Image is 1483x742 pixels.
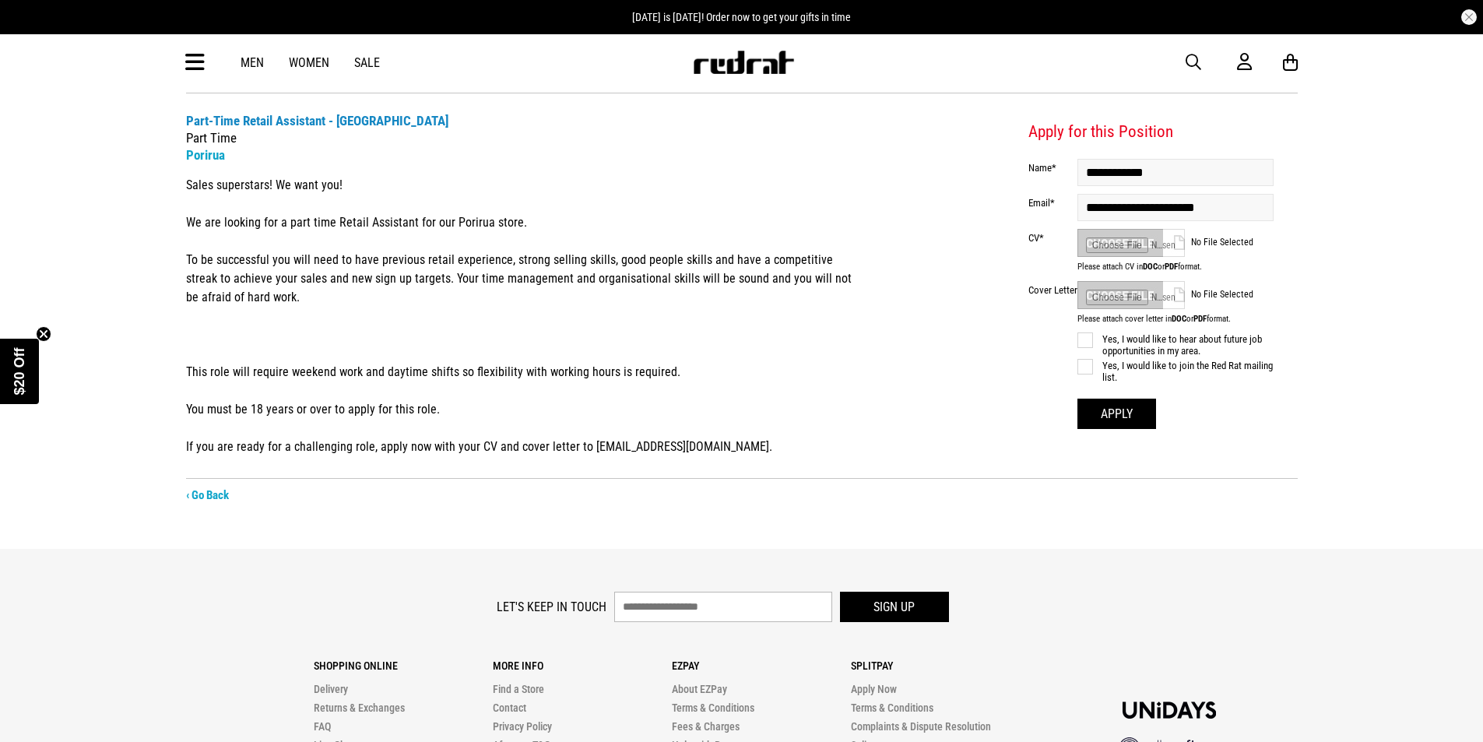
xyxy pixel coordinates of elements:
[12,347,27,395] span: $20 Off
[241,55,264,70] a: Men
[36,326,51,342] button: Close teaser
[851,659,1030,672] p: Splitpay
[1143,262,1158,272] strong: DOC
[186,113,448,128] strong: Part-Time Retail Assistant - [GEOGRAPHIC_DATA]
[672,702,754,714] a: Terms & Conditions
[314,720,331,733] a: FAQ
[1165,262,1178,272] strong: PDF
[851,720,991,733] a: Complaints & Dispute Resolution
[632,11,851,23] span: [DATE] is [DATE]! Order now to get your gifts in time
[314,659,493,672] p: Shopping Online
[493,683,544,695] a: Find a Store
[354,55,380,70] a: Sale
[314,702,405,714] a: Returns & Exchanges
[186,176,853,456] p: Sales superstars! We want you! We are looking for a part time Retail Assistant for our Porirua st...
[672,720,740,733] a: Fees & Charges
[1077,399,1156,429] button: Apply
[851,702,933,714] a: Terms & Conditions
[672,683,727,695] a: About EZPay
[186,112,853,164] h2: Part Time
[12,6,59,53] button: Open LiveChat chat widget
[497,600,606,614] label: Let's keep in touch
[314,683,348,695] a: Delivery
[493,659,672,672] p: More Info
[186,488,229,502] a: ‹ Go Back
[493,702,526,714] a: Contact
[1077,262,1274,272] span: Please attach CV in or format.
[1028,162,1077,174] label: Name*
[1028,197,1077,209] label: Email*
[1172,314,1186,324] strong: DOC
[1077,360,1274,383] label: Yes, I would like to join the Red Rat mailing list.
[1191,289,1274,300] span: No File Selected
[840,592,949,622] button: Sign up
[672,659,851,672] p: Ezpay
[692,51,795,74] img: Redrat logo
[1028,121,1274,143] h3: Apply for this Position
[493,720,552,733] a: Privacy Policy
[851,683,897,695] a: Apply Now
[1028,284,1077,296] label: Cover Letter
[1193,314,1207,324] strong: PDF
[1191,237,1274,248] span: No File Selected
[1077,314,1274,324] span: Please attach cover letter in or format.
[186,147,225,163] a: Porirua
[289,55,329,70] a: Women
[1123,702,1216,719] img: Unidays
[1077,333,1274,357] label: Yes, I would like to hear about future job opportunities in my area.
